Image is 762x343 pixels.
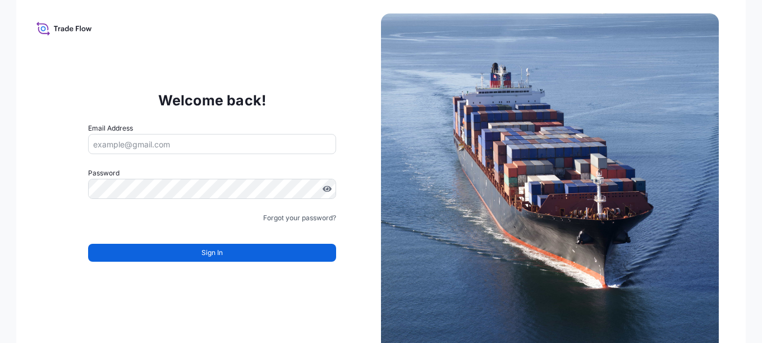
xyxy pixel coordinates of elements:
[263,212,336,224] a: Forgot your password?
[201,247,223,258] span: Sign In
[88,168,336,179] label: Password
[88,244,336,262] button: Sign In
[323,184,332,193] button: Show password
[158,91,267,109] p: Welcome back!
[88,134,336,154] input: example@gmail.com
[88,123,133,134] label: Email Address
